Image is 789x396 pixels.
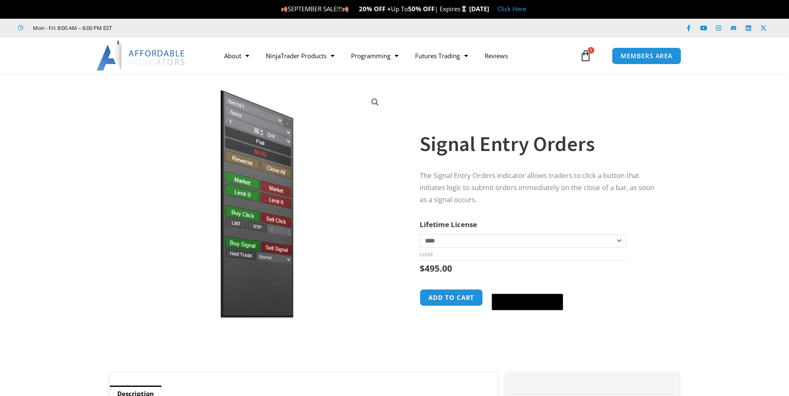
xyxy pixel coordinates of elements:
[281,5,469,13] span: SEPTEMBER SALE!!! Up To | Expires
[121,89,389,319] img: SignalEntryOrders
[420,262,452,274] bdi: 495.00
[420,262,425,274] span: $
[588,47,594,54] span: 1
[476,46,516,65] a: Reviews
[621,53,673,59] span: MEMBERS AREA
[420,170,663,206] p: The Signal Entry Orders indicator allows traders to click a button that initiates logic to submit...
[420,220,477,229] label: Lifetime License
[124,24,248,32] iframe: Customer reviews powered by Trustpilot
[492,294,563,310] button: Buy with GPay
[359,5,391,13] strong: 20% OFF +
[420,129,663,158] h1: Signal Entry Orders
[408,5,435,13] strong: 50% OFF
[281,6,287,12] img: 🍂
[497,5,526,13] a: Click Here
[420,317,663,324] iframe: PayPal Message 1
[257,46,343,65] a: NinjaTrader Products
[216,46,257,65] a: About
[490,288,565,291] iframe: Secure express checkout frame
[342,6,349,12] img: 🍂
[407,46,476,65] a: Futures Trading
[420,252,433,257] a: Clear options
[567,44,604,68] a: 1
[461,6,467,12] img: ⌛
[368,95,383,110] a: View full-screen image gallery
[420,289,483,306] button: Add to cart
[343,46,407,65] a: Programming
[96,41,186,71] img: LogoAI | Affordable Indicators – NinjaTrader
[216,46,578,65] nav: Menu
[612,47,681,64] a: MEMBERS AREA
[31,23,112,33] span: Mon - Fri: 8:00 AM – 6:00 PM EST
[469,5,489,13] strong: [DATE]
